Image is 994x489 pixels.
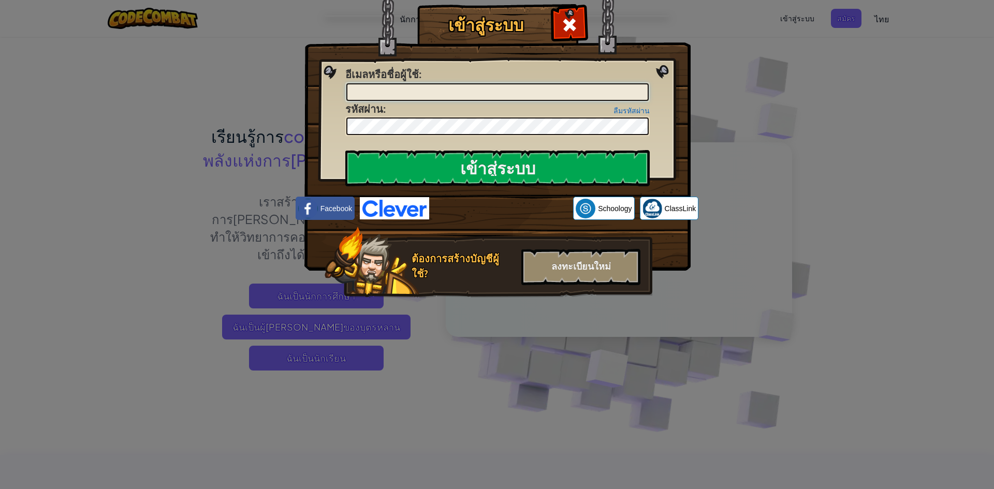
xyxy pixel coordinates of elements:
[320,203,352,214] span: Facebook
[298,199,318,218] img: facebook_small.png
[345,102,386,117] label: :
[576,199,595,218] img: schoology.png
[360,197,429,219] img: clever-logo-blue.png
[665,203,696,214] span: ClassLink
[420,16,552,34] h1: เข้าสู่ระบบ
[345,67,419,81] span: อีเมลหรือชื่อผู้ใช้
[598,203,632,214] span: Schoology
[345,150,650,186] input: เข้าสู่ระบบ
[613,107,650,115] a: ลืมรหัสผ่าน
[345,102,383,116] span: รหัสผ่าน
[345,67,421,82] label: :
[521,249,640,285] div: ลงทะเบียนใหม่
[642,199,662,218] img: classlink-logo-small.png
[412,251,515,281] div: ต้องการสร้างบัญชีผู้ใช้?
[429,197,573,220] iframe: ปุ่มลงชื่อเข้าใช้ด้วย Google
